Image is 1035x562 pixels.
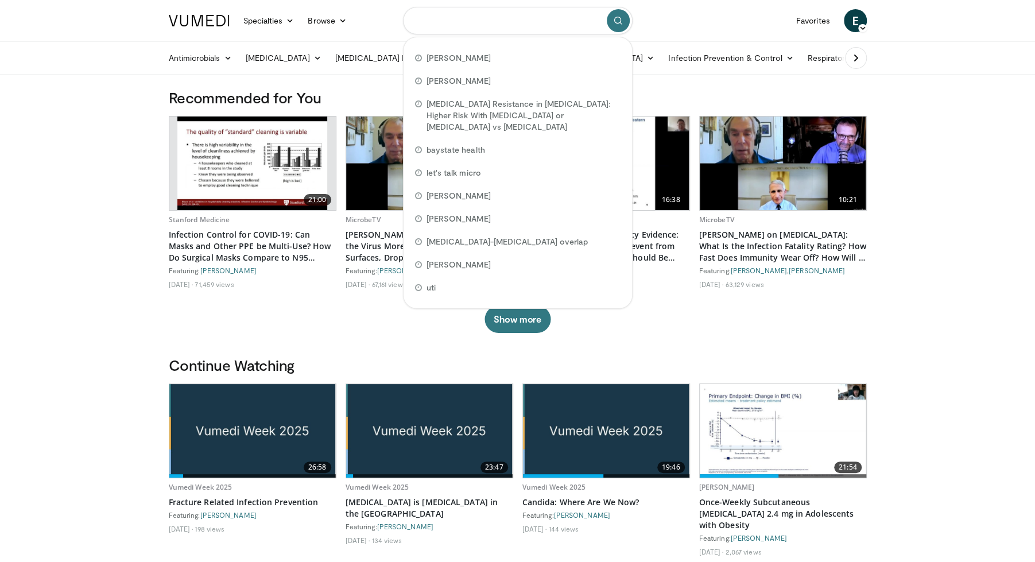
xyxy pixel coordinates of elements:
a: Stanford Medicine [169,215,230,224]
a: Respiratory Infections [800,46,907,69]
a: Browse [301,9,354,32]
span: 26:58 [304,462,331,473]
a: [PERSON_NAME] [377,266,433,274]
img: d76509e0-8311-4f43-8646-8f9a9034844e.jpg.620x360_q85_upscale.jpg [346,384,513,478]
span: [MEDICAL_DATA] Resistance in [MEDICAL_DATA]: Higher Risk With [MEDICAL_DATA] or [MEDICAL_DATA] vs... [427,98,621,133]
span: 10:21 [834,194,862,206]
a: 23:47 [346,384,513,478]
a: Vumedi Week 2025 [169,482,232,492]
a: 26:58 [169,384,336,478]
div: Featuring: [169,266,336,275]
a: Vumedi Week 2025 [522,482,586,492]
a: Vumedi Week 2025 [346,482,409,492]
span: 19:46 [657,462,685,473]
a: Fracture Related Infection Prevention [169,497,336,508]
div: Featuring: , [699,266,867,275]
h3: Continue Watching [169,356,867,374]
a: [PERSON_NAME] on [MEDICAL_DATA]: Is the Virus More Likely to Spread Through Surfaces, Droplets or... [346,229,513,263]
span: 21:00 [304,194,331,206]
li: 134 views [371,536,402,545]
a: E [844,9,867,32]
a: [MEDICAL_DATA] is [MEDICAL_DATA] in the [GEOGRAPHIC_DATA] [346,497,513,520]
a: MicrobeTV [346,215,381,224]
img: 02ad8a3d-6c87-4805-b730-877fc595acc9.620x360_q85_upscale.jpg [700,117,866,210]
span: 21:54 [834,462,862,473]
a: MicrobeTV [699,215,734,224]
img: d86935a6-bc80-4153-bebb-f5ee020bf328.620x360_q85_upscale.jpg [346,117,513,210]
a: 21:54 [700,384,866,478]
a: Specialties [237,9,301,32]
img: 92c05fb4-fdf6-448d-a222-25b50533522a.620x360_q85_upscale.jpg [700,384,866,478]
a: Infection Prevention & Control [661,46,800,69]
span: 16:38 [657,194,685,206]
span: uti [427,282,436,293]
input: Search topics, interventions [403,7,633,34]
a: Infection Control for COVID-19: Can Masks and Other PPE be Multi-Use? How Do Surgical Masks Compa... [169,229,336,263]
span: [PERSON_NAME] [427,52,491,64]
a: [PERSON_NAME] [200,511,257,519]
li: 71,459 views [195,280,234,289]
span: 23:47 [480,462,508,473]
h3: Recommended for You [169,88,867,107]
li: [DATE] [169,524,193,533]
li: [DATE] [169,280,193,289]
button: Show more [484,305,551,333]
img: f63858c6-972f-4311-a59e-e10da3e2d99d.jpg.620x360_q85_upscale.jpg [523,384,689,478]
img: 49899af5-2d13-43ff-b0ca-8b42f8fc6325.jpg.620x360_q85_upscale.jpg [169,384,336,478]
span: [PERSON_NAME] [427,75,491,87]
li: [DATE] [522,524,547,533]
div: Featuring: [346,522,513,531]
span: [PERSON_NAME] [427,259,491,270]
li: 67,161 views [371,280,406,289]
li: 2,067 views [725,547,761,556]
span: [PERSON_NAME] [427,190,491,201]
a: [PERSON_NAME] [731,534,787,542]
span: [PERSON_NAME] [427,213,491,224]
a: [PERSON_NAME] [200,266,257,274]
div: Featuring: [522,510,690,520]
a: 21:00 [169,117,336,210]
span: baystate health [427,144,485,156]
li: 63,129 views [725,280,763,289]
img: c238e62d-f332-4378-b8bd-6523d00e8260.620x360_q85_upscale.jpg [177,117,327,210]
li: [DATE] [346,280,370,289]
li: [DATE] [699,280,724,289]
a: Favorites [789,9,837,32]
a: Candida: Where Are We Now? [522,497,690,508]
span: [MEDICAL_DATA]-[MEDICAL_DATA] overlap [427,236,588,247]
a: [PERSON_NAME] [731,266,787,274]
li: [DATE] [699,547,724,556]
a: Antimicrobials [162,46,239,69]
span: let's talk micro [427,167,481,179]
a: [PERSON_NAME] [789,266,845,274]
a: [PERSON_NAME] [554,511,610,519]
a: Once-Weekly Subcutaneous [MEDICAL_DATA] 2.4 mg in Adolescents with Obesity [699,497,867,531]
a: [PERSON_NAME] [377,522,433,530]
div: Featuring: [699,533,867,542]
a: 19:46 [523,384,689,478]
a: [MEDICAL_DATA] Infections [328,46,458,69]
img: VuMedi Logo [169,15,230,26]
a: [PERSON_NAME] on [MEDICAL_DATA]: What Is the Infection Fatality Rating? How Fast Does Immunity We... [699,229,867,263]
a: [PERSON_NAME] [699,482,755,492]
li: 198 views [195,524,224,533]
a: 10:21 [700,117,866,210]
a: 11:15 [346,117,513,210]
li: 144 views [548,524,579,533]
div: Featuring: , [346,266,513,275]
a: [MEDICAL_DATA] [239,46,328,69]
div: Featuring: [169,510,336,520]
li: [DATE] [346,536,370,545]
